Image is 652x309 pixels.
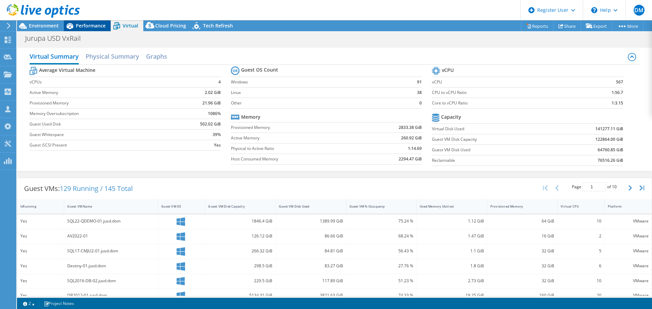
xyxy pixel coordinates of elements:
div: 64 GiB [490,217,555,225]
div: VMware [608,247,649,255]
div: Guest VM OS [161,204,194,209]
div: 32 GiB [490,262,555,270]
div: 86.66 GiB [279,232,343,240]
div: 160 GiB [490,292,555,299]
span: Cloud Pricing [155,22,186,29]
span: Tech Refresh [203,22,233,29]
a: Share [553,21,581,31]
div: 2 [561,232,601,240]
label: Active Memory [231,135,362,141]
div: 16 GiB [490,232,555,240]
div: Guest VM Disk Capacity [208,204,264,209]
b: 91 [417,79,422,85]
div: SQL17-CMJU2-01.jusd.dom [67,247,155,255]
div: 1.1 GiB [420,247,484,255]
div: 27.76 % [349,262,414,270]
b: 2.02 GiB [205,89,221,96]
label: vCPU [432,79,579,85]
div: Destiny-01.jusd.dom [67,262,155,270]
label: Core to vCPU Ratio [432,100,579,107]
a: Project Notes [39,299,79,308]
div: VMware [608,292,649,299]
div: 266.32 GiB [208,247,272,255]
b: vCPU [442,67,454,74]
div: Platform [608,204,640,209]
label: Provisioned Memory [30,100,175,107]
b: 260.92 GiB [401,135,422,141]
div: 6 [561,262,601,270]
b: 1:56.7 [612,89,623,96]
b: 1:14.69 [408,145,422,152]
div: 68.24 % [349,232,414,240]
b: 502.02 GiB [200,121,221,128]
span: 10 [612,184,617,190]
b: 2294.47 GiB [399,156,422,162]
div: 10 [561,277,601,285]
div: IsRunning [20,204,53,209]
div: 2.73 GiB [420,277,484,285]
b: Memory [241,114,260,120]
div: Yes [20,217,61,225]
b: 1:3.15 [612,100,623,107]
b: 64760.85 GiB [598,147,623,153]
a: Export [581,21,612,31]
b: Guest OS Count [241,66,278,73]
h1: Jurupa USD VxRail [22,35,91,42]
div: SQL2016-DB-02.jusd.dom [67,277,155,285]
span: DM [634,5,645,16]
div: 19.25 GiB [420,292,484,299]
div: 1846.4 GiB [208,217,272,225]
span: Virtual [123,22,138,29]
b: 2833.38 GiB [399,124,422,131]
div: 56.43 % [349,247,414,255]
div: 117.89 GiB [279,277,343,285]
div: 1.47 GiB [420,232,484,240]
div: 83.27 GiB [279,262,343,270]
b: 4 [218,79,221,85]
div: 1389.99 GiB [279,217,343,225]
b: Yes [214,142,221,149]
h2: Virtual Summary [30,50,79,64]
div: AV2022-01 [67,232,155,240]
label: Memory Oversubscription [30,110,175,117]
div: Guest VMs: [17,178,140,199]
label: vCPUs [30,79,175,85]
div: 1.8 GiB [420,262,484,270]
b: 0 [419,100,422,107]
div: Yes [20,232,61,240]
div: 74.33 % [349,292,414,299]
div: VMware [608,232,649,240]
div: VMware [608,262,649,270]
div: Used Memory (Active) [420,204,476,209]
div: Virtual CPU [561,204,593,209]
label: Virtual Disk Used [432,125,553,132]
div: Provisioned Memory [490,204,546,209]
div: 5134.31 GiB [208,292,272,299]
div: SQL22-QDEMO-01.jusd.dom [67,217,155,225]
a: 2 [18,299,39,308]
div: Guest VM % Occupancy [349,204,405,209]
span: Environment [29,22,59,29]
label: Reclaimable [432,157,553,164]
a: More [612,21,644,31]
div: 5 [561,247,601,255]
div: 229.5 GiB [208,277,272,285]
span: 129 Running / 145 Total [60,184,133,193]
label: Linux [231,89,404,96]
div: 32 GiB [490,277,555,285]
div: 1.12 GiB [420,217,484,225]
div: 84.81 GiB [279,247,343,255]
b: 1086% [208,110,221,117]
label: Active Memory [30,89,175,96]
div: 10 [561,217,601,225]
b: 21.96 GiB [202,100,221,107]
a: Reports [521,21,554,31]
svg: \n [591,7,597,13]
b: 39% [213,131,221,138]
div: VMware [608,277,649,285]
div: Yes [20,247,61,255]
label: Guest Used Disk [30,121,175,128]
div: Guest VM Name [67,204,147,209]
b: 76516.26 GiB [598,157,623,164]
b: 567 [616,79,623,85]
